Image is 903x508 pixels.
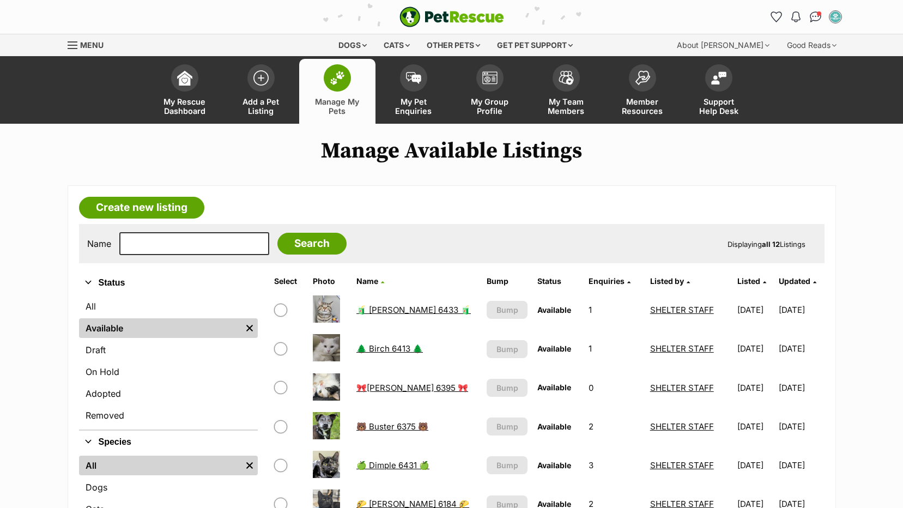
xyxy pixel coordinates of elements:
[489,34,580,56] div: Get pet support
[356,305,471,315] a: 🧃 [PERSON_NAME] 6433 🧃
[356,383,468,393] a: 🎀[PERSON_NAME] 6395 🎀
[584,291,644,329] td: 1
[399,7,504,27] a: PetRescue
[694,97,743,116] span: Support Help Desk
[487,418,527,436] button: Bump
[79,197,204,219] a: Create new listing
[737,276,766,286] a: Listed
[79,294,258,430] div: Status
[830,11,841,22] img: SHELTER STAFF profile pic
[80,40,104,50] span: Menu
[87,239,111,249] label: Name
[542,97,591,116] span: My Team Members
[650,276,690,286] a: Listed by
[241,318,258,338] a: Remove filter
[537,461,571,470] span: Available
[482,71,498,84] img: group-profile-icon-3fa3cf56718a62981997c0bc7e787c4b2cf8bcc04b72c1350f741eb67cf2f40e.svg
[584,330,644,367] td: 1
[299,59,375,124] a: Manage My Pets
[277,233,347,255] input: Search
[375,59,452,124] a: My Pet Enquiries
[496,421,518,432] span: Bump
[79,318,241,338] a: Available
[452,59,528,124] a: My Group Profile
[487,379,527,397] button: Bump
[376,34,417,56] div: Cats
[487,340,527,358] button: Bump
[733,291,778,329] td: [DATE]
[728,240,805,249] span: Displaying Listings
[528,59,604,124] a: My Team Members
[496,382,518,394] span: Bump
[779,408,823,445] td: [DATE]
[779,291,823,329] td: [DATE]
[331,34,374,56] div: Dogs
[537,422,571,431] span: Available
[589,276,625,286] span: translation missing: en.admin.listings.index.attributes.enquiries
[79,362,258,382] a: On Hold
[589,276,631,286] a: Enquiries
[584,369,644,407] td: 0
[733,369,778,407] td: [DATE]
[496,304,518,316] span: Bump
[537,344,571,353] span: Available
[308,273,351,290] th: Photo
[737,276,760,286] span: Listed
[356,460,429,470] a: 🍏 Dimple 6431 🍏
[681,59,757,124] a: Support Help Desk
[313,97,362,116] span: Manage My Pets
[650,421,714,432] a: SHELTER STAFF
[177,70,192,86] img: dashboard-icon-eb2f2d2d3e046f16d808141f083e7271f6b2e854fb5c12c21221c1fb7104beca.svg
[487,456,527,474] button: Bump
[733,446,778,484] td: [DATE]
[733,408,778,445] td: [DATE]
[79,384,258,403] a: Adopted
[733,330,778,367] td: [DATE]
[79,340,258,360] a: Draft
[68,34,111,54] a: Menu
[79,276,258,290] button: Status
[762,240,780,249] strong: all 12
[787,8,805,26] button: Notifications
[618,97,667,116] span: Member Resources
[810,11,821,22] img: chat-41dd97257d64d25036548639549fe6c8038ab92f7586957e7f3b1b290dea8141.svg
[779,276,816,286] a: Updated
[79,297,258,316] a: All
[330,71,345,85] img: manage-my-pets-icon-02211641906a0b7f246fdf0571729dbe1e7629f14944591b6c1af311fb30b64b.svg
[241,456,258,475] a: Remove filter
[79,406,258,425] a: Removed
[791,11,800,22] img: notifications-46538b983faf8c2785f20acdc204bb7945ddae34d4c08c2a6579f10ce5e182be.svg
[399,7,504,27] img: logo-e224e6f780fb5917bec1dbf3a21bbac754714ae5b6737aabdf751b685950b380.svg
[768,8,785,26] a: Favourites
[604,59,681,124] a: Member Resources
[779,330,823,367] td: [DATE]
[79,435,258,449] button: Species
[496,343,518,355] span: Bump
[768,8,844,26] ul: Account quick links
[650,460,714,470] a: SHELTER STAFF
[779,34,844,56] div: Good Reads
[465,97,514,116] span: My Group Profile
[807,8,825,26] a: Conversations
[487,301,527,319] button: Bump
[533,273,584,290] th: Status
[669,34,777,56] div: About [PERSON_NAME]
[79,477,258,497] a: Dogs
[160,97,209,116] span: My Rescue Dashboard
[584,408,644,445] td: 2
[147,59,223,124] a: My Rescue Dashboard
[356,343,423,354] a: 🌲 Birch 6413 🌲
[650,276,684,286] span: Listed by
[584,446,644,484] td: 3
[779,446,823,484] td: [DATE]
[779,369,823,407] td: [DATE]
[559,71,574,85] img: team-members-icon-5396bd8760b3fe7c0b43da4ab00e1e3bb1a5d9ba89233759b79545d2d3fc5d0d.svg
[496,459,518,471] span: Bump
[635,70,650,85] img: member-resources-icon-8e73f808a243e03378d46382f2149f9095a855e16c252ad45f914b54edf8863c.svg
[650,305,714,315] a: SHELTER STAFF
[711,71,726,84] img: help-desk-icon-fdf02630f3aa405de69fd3d07c3f3aa587a6932b1a1747fa1d2bba05be0121f9.svg
[223,59,299,124] a: Add a Pet Listing
[537,383,571,392] span: Available
[827,8,844,26] button: My account
[253,70,269,86] img: add-pet-listing-icon-0afa8454b4691262ce3f59096e99ab1cd57d4a30225e0717b998d2c9b9846f56.svg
